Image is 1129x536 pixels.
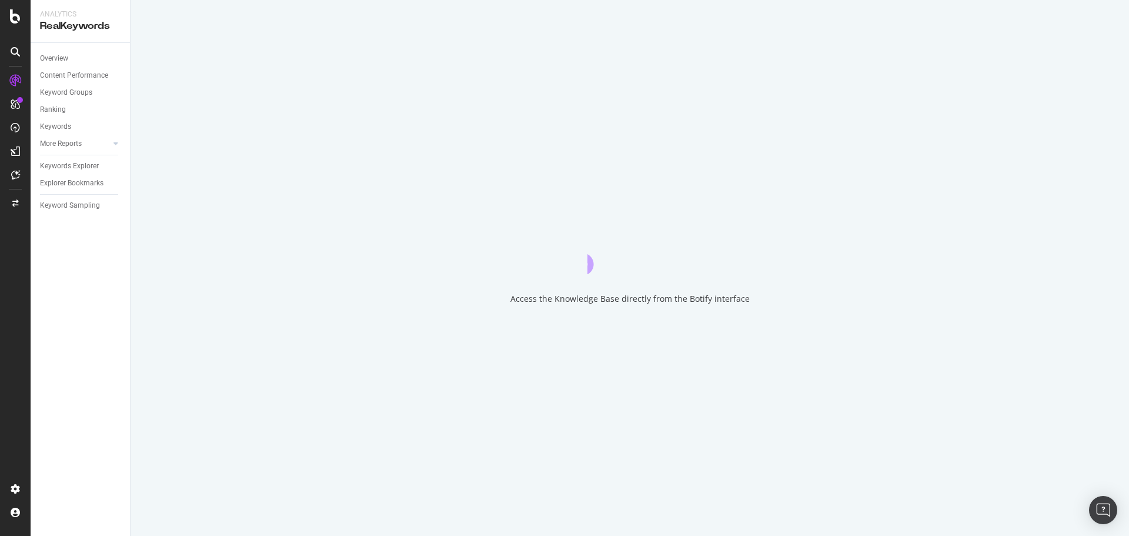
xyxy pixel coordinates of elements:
[40,121,71,133] div: Keywords
[510,293,750,305] div: Access the Knowledge Base directly from the Botify interface
[40,199,122,212] a: Keyword Sampling
[40,138,82,150] div: More Reports
[40,104,66,116] div: Ranking
[40,86,92,99] div: Keyword Groups
[40,52,122,65] a: Overview
[40,9,121,19] div: Analytics
[40,104,122,116] a: Ranking
[40,121,122,133] a: Keywords
[40,19,121,33] div: RealKeywords
[40,160,99,172] div: Keywords Explorer
[40,69,108,82] div: Content Performance
[587,232,672,274] div: animation
[40,199,100,212] div: Keyword Sampling
[40,177,122,189] a: Explorer Bookmarks
[40,138,110,150] a: More Reports
[40,160,122,172] a: Keywords Explorer
[40,177,103,189] div: Explorer Bookmarks
[40,52,68,65] div: Overview
[40,86,122,99] a: Keyword Groups
[40,69,122,82] a: Content Performance
[1089,496,1117,524] div: Open Intercom Messenger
